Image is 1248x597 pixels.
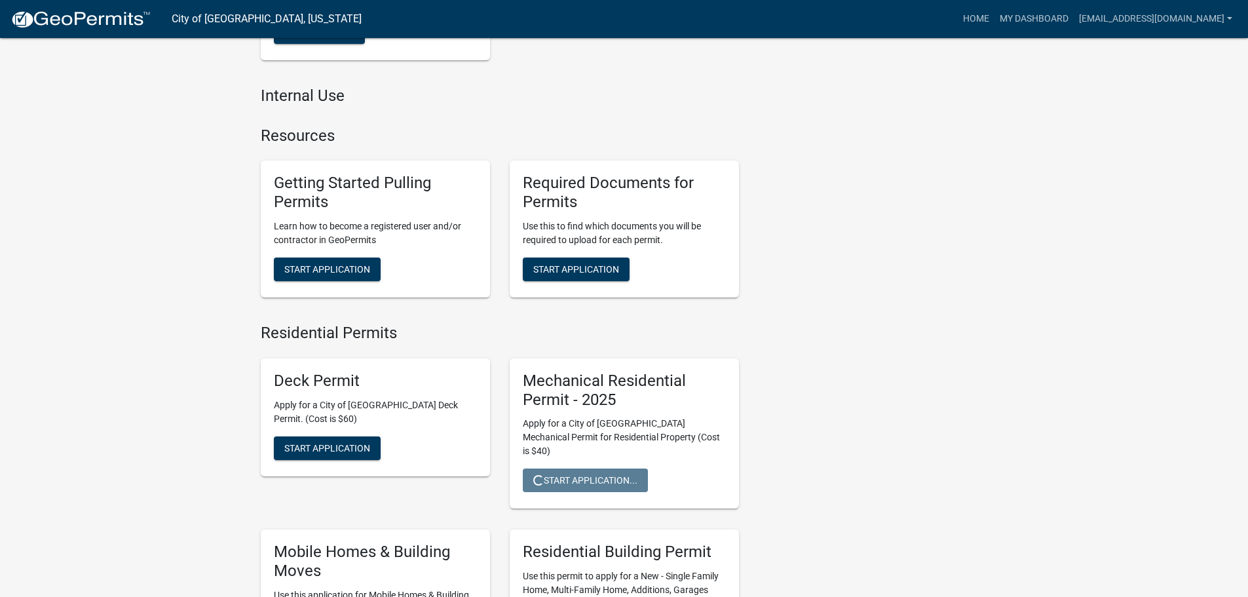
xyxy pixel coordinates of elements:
p: Learn how to become a registered user and/or contractor in GeoPermits [274,220,477,247]
button: Start Application [274,258,381,281]
span: Start Application [284,442,370,453]
a: [EMAIL_ADDRESS][DOMAIN_NAME] [1074,7,1238,31]
span: Start Application [533,264,619,275]
button: Start Application [274,436,381,460]
button: Start Application [523,258,630,281]
h4: Residential Permits [261,324,739,343]
p: Apply for a City of [GEOGRAPHIC_DATA] Mechanical Permit for Residential Property (Cost is $40) [523,417,726,458]
h5: Deck Permit [274,372,477,391]
a: Home [958,7,994,31]
button: Start Application... [523,469,648,492]
h4: Internal Use [261,87,739,106]
p: Use this to find which documents you will be required to upload for each permit. [523,220,726,247]
h5: Residential Building Permit [523,543,726,562]
h5: Mechanical Residential Permit - 2025 [523,372,726,410]
span: Start Application [284,264,370,275]
h5: Getting Started Pulling Permits [274,174,477,212]
p: Apply for a City of [GEOGRAPHIC_DATA] Deck Permit. (Cost is $60) [274,398,477,426]
a: City of [GEOGRAPHIC_DATA], [US_STATE] [172,8,362,30]
a: My Dashboard [994,7,1074,31]
button: Start Renewal [274,20,365,44]
h5: Required Documents for Permits [523,174,726,212]
span: Start Application... [533,475,637,486]
h4: Resources [261,126,739,145]
h5: Mobile Homes & Building Moves [274,543,477,581]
